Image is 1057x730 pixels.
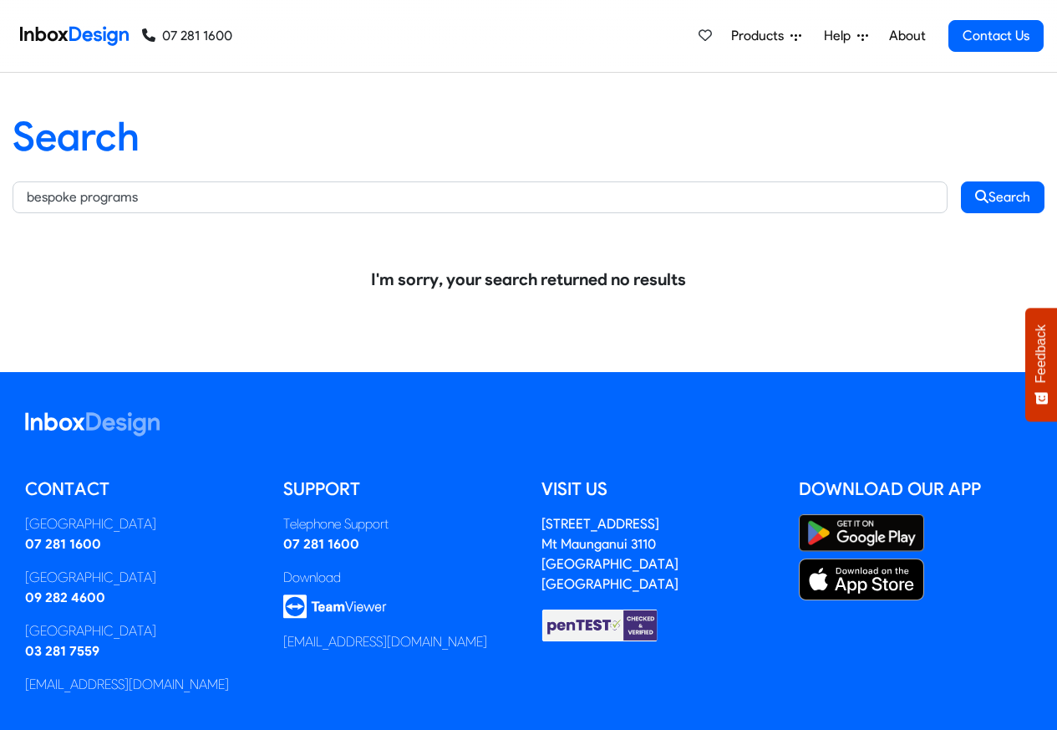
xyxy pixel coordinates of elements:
a: 07 281 1600 [25,536,101,552]
a: [EMAIL_ADDRESS][DOMAIN_NAME] [283,634,487,650]
img: Checked & Verified by penTEST [541,608,658,643]
div: [GEOGRAPHIC_DATA] [25,514,258,534]
a: Products [724,19,808,53]
div: Telephone Support [283,514,516,534]
div: [GEOGRAPHIC_DATA] [25,621,258,641]
span: Products [731,26,790,46]
a: [EMAIL_ADDRESS][DOMAIN_NAME] [25,676,229,692]
a: Contact Us [948,20,1044,52]
button: Feedback - Show survey [1025,308,1057,421]
address: [STREET_ADDRESS] Mt Maunganui 3110 [GEOGRAPHIC_DATA] [GEOGRAPHIC_DATA] [541,516,678,592]
a: Checked & Verified by penTEST [541,616,658,632]
img: Google Play Store [799,514,924,552]
span: Help [824,26,857,46]
button: Search [961,181,1044,213]
div: [GEOGRAPHIC_DATA] [25,568,258,588]
a: Help [817,19,875,53]
h5: Visit us [541,477,775,502]
a: 09 282 4600 [25,590,105,605]
h5: Support [283,477,516,502]
div: I'm sorry, your search returned no results [13,227,1044,332]
span: Feedback [1034,324,1049,383]
h5: Contact [25,477,258,502]
a: 03 281 7559 [25,643,99,659]
a: 07 281 1600 [283,536,359,552]
div: Download [283,568,516,588]
img: logo_teamviewer.svg [283,595,387,619]
h5: Download our App [799,477,1032,502]
img: logo_inboxdesign_white.svg [25,412,160,436]
a: [STREET_ADDRESS]Mt Maunganui 3110[GEOGRAPHIC_DATA][GEOGRAPHIC_DATA] [541,516,678,592]
a: About [884,19,930,53]
a: 07 281 1600 [142,26,232,46]
img: Apple App Store [799,559,924,600]
h1: Search [13,113,1044,161]
input: Keywords [13,181,948,213]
